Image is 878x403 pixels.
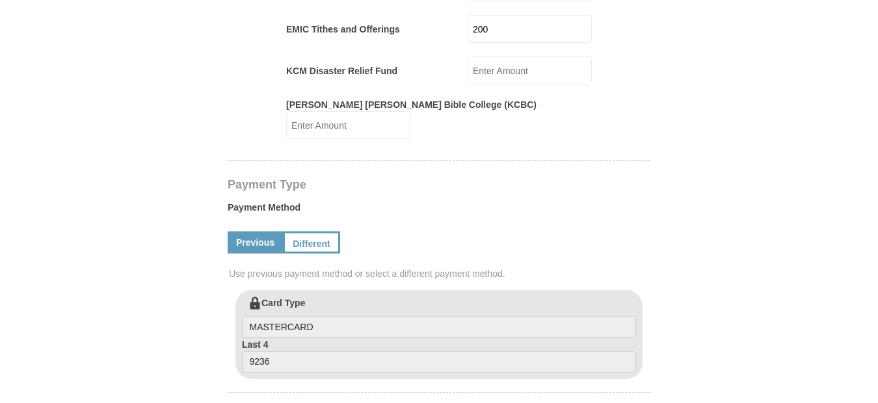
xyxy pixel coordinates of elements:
input: Enter Amount [468,15,592,43]
label: EMIC Tithes and Offerings [286,23,400,36]
label: Card Type [242,296,636,338]
a: Different [283,231,340,253]
label: KCM Disaster Relief Fund [286,64,397,77]
input: Enter Amount [286,111,410,139]
a: Previous [228,231,283,253]
input: Last 4 [242,351,636,373]
label: [PERSON_NAME] [PERSON_NAME] Bible College (KCBC) [286,98,537,111]
label: Payment Method [228,201,650,220]
h4: Payment Type [228,179,650,190]
span: Use previous payment method or select a different payment method. [229,267,652,280]
label: Last 4 [242,338,636,373]
input: Card Type [242,316,636,338]
input: Enter Amount [468,57,592,84]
